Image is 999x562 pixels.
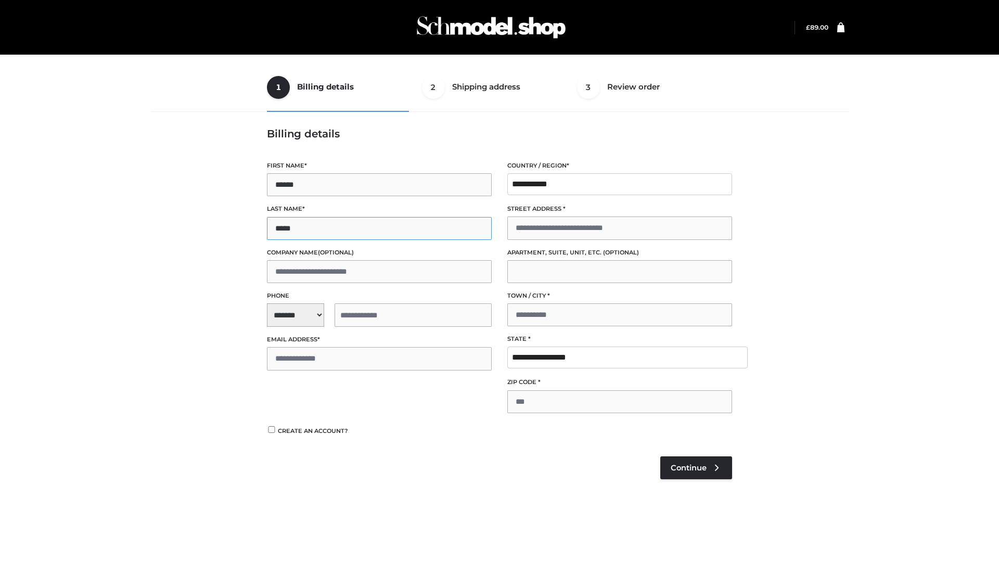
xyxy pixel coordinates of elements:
label: ZIP Code [507,377,732,387]
a: £89.00 [806,23,828,31]
span: (optional) [603,249,639,256]
label: Town / City [507,291,732,301]
a: Continue [660,456,732,479]
label: Street address [507,204,732,214]
span: £ [806,23,810,31]
label: Last name [267,204,492,214]
label: First name [267,161,492,171]
input: Create an account? [267,426,276,433]
label: Email address [267,335,492,344]
span: Continue [671,463,707,472]
bdi: 89.00 [806,23,828,31]
label: State [507,334,732,344]
label: Phone [267,291,492,301]
span: (optional) [318,249,354,256]
label: Apartment, suite, unit, etc. [507,248,732,258]
span: Create an account? [278,427,348,435]
h3: Billing details [267,127,732,140]
label: Company name [267,248,492,258]
label: Country / Region [507,161,732,171]
img: Schmodel Admin 964 [413,7,569,48]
